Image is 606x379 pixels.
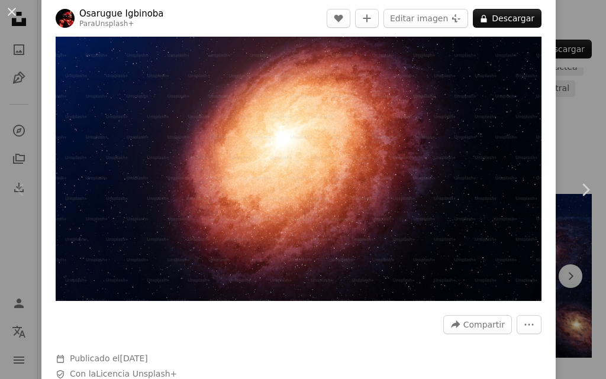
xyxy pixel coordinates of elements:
button: Compartir esta imagen [443,315,512,334]
button: Me gusta [327,9,350,28]
a: Siguiente [565,133,606,247]
button: Más acciones [517,315,541,334]
button: Descargar [473,9,541,28]
span: Compartir [463,316,505,333]
button: Añade a la colección [355,9,379,28]
time: 20 de febrero de 2023, 5:30:53 GMT-5 [120,354,147,363]
a: Osarugue Igbinoba [79,8,164,20]
img: Ve al perfil de Osarugue Igbinoba [56,9,75,28]
a: Licencia Unsplash+ [96,369,177,378]
a: Unsplash+ [95,20,134,28]
img: Un objeto en forma de espiral de color naranja brillante con estrellas en el fondo [56,28,541,301]
div: Para [79,20,164,29]
button: Editar imagen [383,9,468,28]
span: Publicado el [70,354,148,363]
button: Ampliar en esta imagen [56,28,541,301]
